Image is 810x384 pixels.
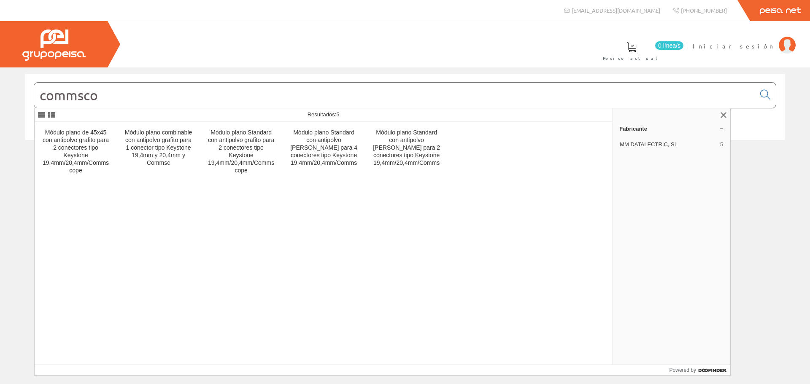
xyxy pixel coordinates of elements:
[620,141,717,148] span: MM DATALECTRIC, SL
[572,7,660,14] span: [EMAIL_ADDRESS][DOMAIN_NAME]
[35,122,117,184] a: Módulo plano de 45x45 con antipolvo grafito para 2 conectores tipo Keystone 19,4mm/20,4mm/Commscope
[117,122,200,184] a: Módulo plano combinable con antipolvo grafito para 1 conector tipo Keystone 19,4mm y 20,4mm y Commsc
[308,111,340,118] span: Resultados:
[283,122,365,184] a: Módulo plano Standard con antipolvo [PERSON_NAME] para 4 conectores tipo Keystone 19,4mm/20,4mm/C...
[25,150,785,158] div: © Grupo Peisa
[655,41,683,50] span: 0 línea/s
[720,141,723,148] span: 5
[34,83,755,108] input: Buscar...
[681,7,727,14] span: [PHONE_NUMBER]
[336,111,339,118] span: 5
[603,54,660,62] span: Pedido actual
[693,42,775,50] span: Iniciar sesión
[613,122,730,135] a: Fabricante
[289,129,358,167] div: Módulo plano Standard con antipolvo [PERSON_NAME] para 4 conectores tipo Keystone 19,4mm/20,4mm/C...
[670,365,731,375] a: Powered by
[365,122,448,184] a: Módulo plano Standard con antipolvo [PERSON_NAME] para 2 conectores tipo Keystone 19,4mm/20,4mm/C...
[693,35,796,43] a: Iniciar sesión
[41,129,110,175] div: Módulo plano de 45x45 con antipolvo grafito para 2 conectores tipo Keystone 19,4mm/20,4mm/Commscope
[372,129,441,167] div: Módulo plano Standard con antipolvo [PERSON_NAME] para 2 conectores tipo Keystone 19,4mm/20,4mm/C...
[670,366,696,374] span: Powered by
[200,122,282,184] a: Módulo plano Standard con antipolvo grafito para 2 conectores tipo Keystone 19,4mm/20,4mm/Commscope
[22,30,86,61] img: Grupo Peisa
[207,129,275,175] div: Módulo plano Standard con antipolvo grafito para 2 conectores tipo Keystone 19,4mm/20,4mm/Commscope
[124,129,193,167] div: Módulo plano combinable con antipolvo grafito para 1 conector tipo Keystone 19,4mm y 20,4mm y Commsc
